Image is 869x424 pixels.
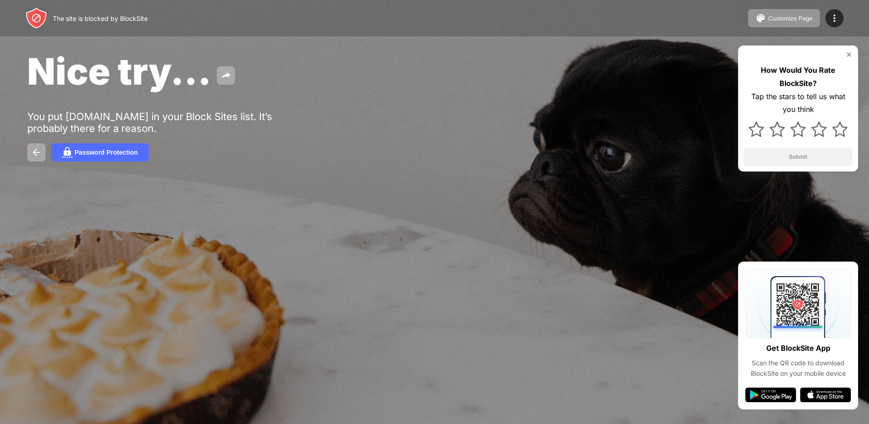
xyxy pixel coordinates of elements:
[766,342,830,355] div: Get BlockSite App
[832,121,848,137] img: star.svg
[62,147,73,158] img: password.svg
[845,51,853,58] img: rate-us-close.svg
[829,13,840,24] img: menu-icon.svg
[53,15,148,22] div: The site is blocked by BlockSite
[27,111,308,134] div: You put [DOMAIN_NAME] in your Block Sites list. It’s probably there for a reason.
[27,49,211,93] span: Nice try...
[744,148,853,166] button: Submit
[769,121,785,137] img: star.svg
[768,15,813,22] div: Customize Page
[25,7,47,29] img: header-logo.svg
[811,121,827,137] img: star.svg
[745,388,796,402] img: google-play.svg
[790,121,806,137] img: star.svg
[75,149,138,156] div: Password Protection
[745,358,851,379] div: Scan the QR code to download BlockSite on your mobile device
[744,90,853,116] div: Tap the stars to tell us what you think
[749,121,764,137] img: star.svg
[800,388,851,402] img: app-store.svg
[745,269,851,338] img: qrcode.svg
[51,143,149,162] button: Password Protection
[220,70,231,81] img: share.svg
[744,64,853,90] div: How Would You Rate BlockSite?
[748,9,820,27] button: Customize Page
[31,147,42,158] img: back.svg
[755,13,766,24] img: pallet.svg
